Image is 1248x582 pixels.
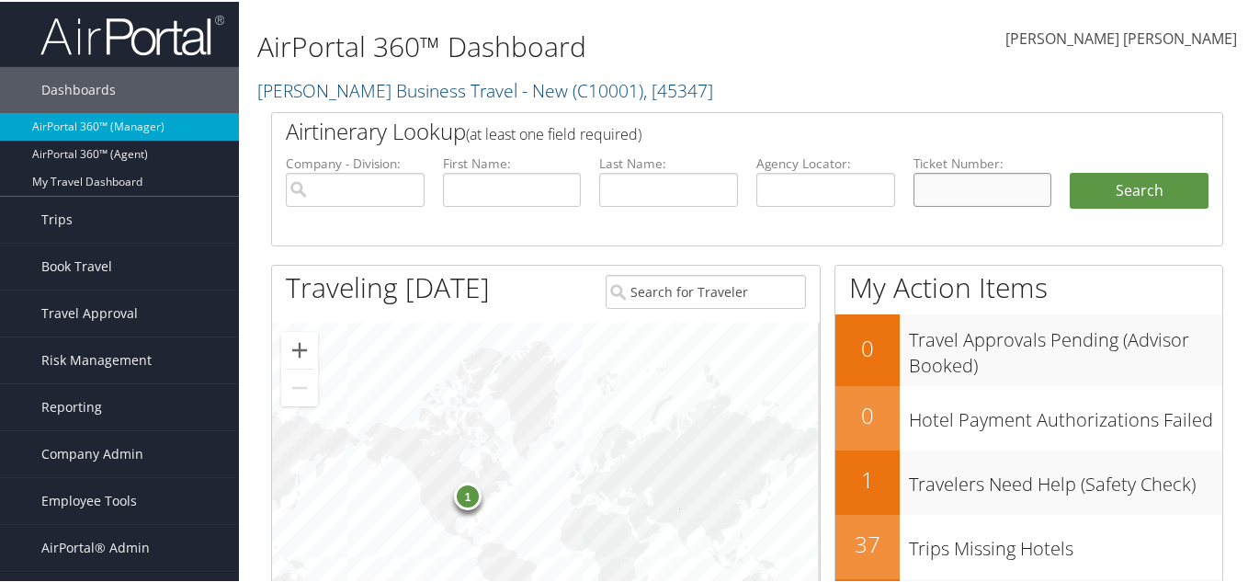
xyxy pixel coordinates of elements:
span: Reporting [41,382,102,428]
h2: 1 [835,462,900,494]
label: Ticket Number: [913,153,1052,171]
div: 1 [454,481,482,508]
a: 1Travelers Need Help (Safety Check) [835,449,1222,513]
span: Risk Management [41,336,152,382]
h2: 0 [835,331,900,362]
h2: 0 [835,398,900,429]
span: (at least one field required) [466,122,641,143]
h2: Airtinerary Lookup [286,114,1129,145]
label: Last Name: [599,153,738,171]
span: AirPortal® Admin [41,523,150,569]
h1: Traveling [DATE] [286,267,490,305]
a: 0Travel Approvals Pending (Advisor Booked) [835,313,1222,383]
h2: 37 [835,527,900,558]
h1: AirPortal 360™ Dashboard [257,26,911,64]
h3: Travelers Need Help (Safety Check) [909,461,1222,496]
label: Company - Division: [286,153,425,171]
a: 0Hotel Payment Authorizations Failed [835,384,1222,449]
a: [PERSON_NAME] Business Travel - New [257,76,713,101]
a: [PERSON_NAME] [PERSON_NAME] [1005,9,1237,66]
span: , [ 45347 ] [643,76,713,101]
span: [PERSON_NAME] [PERSON_NAME] [1005,27,1237,47]
span: Travel Approval [41,289,138,335]
label: Agency Locator: [756,153,895,171]
a: 37Trips Missing Hotels [835,513,1222,577]
button: Zoom in [281,330,318,367]
span: Employee Tools [41,476,137,522]
span: Trips [41,195,73,241]
span: Company Admin [41,429,143,475]
input: Search for Traveler [606,273,806,307]
label: First Name: [443,153,582,171]
img: airportal-logo.png [40,12,224,55]
span: Book Travel [41,242,112,288]
span: Dashboards [41,65,116,111]
h3: Trips Missing Hotels [909,525,1222,560]
h3: Hotel Payment Authorizations Failed [909,396,1222,431]
button: Search [1070,171,1208,208]
span: ( C10001 ) [573,76,643,101]
h3: Travel Approvals Pending (Advisor Booked) [909,316,1222,377]
h1: My Action Items [835,267,1222,305]
button: Zoom out [281,368,318,405]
